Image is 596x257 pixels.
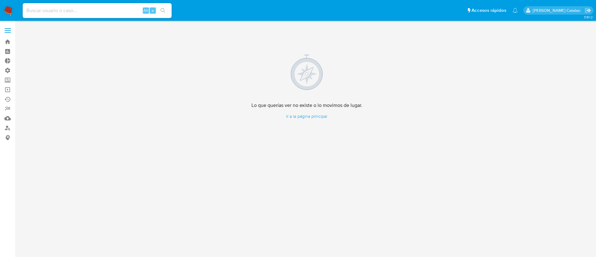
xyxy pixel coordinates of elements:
a: Ir a la página principal [251,113,362,119]
button: search-icon [156,6,169,15]
span: s [152,7,154,13]
a: Notificaciones [512,8,518,13]
span: Accesos rápidos [472,7,506,14]
span: Alt [143,7,148,13]
a: Salir [585,7,591,14]
p: rociodaniela.benavidescatalan@mercadolibre.cl [533,7,583,13]
h4: Lo que querías ver no existe o lo movimos de lugar. [251,102,362,108]
input: Buscar usuario o caso... [23,7,172,15]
